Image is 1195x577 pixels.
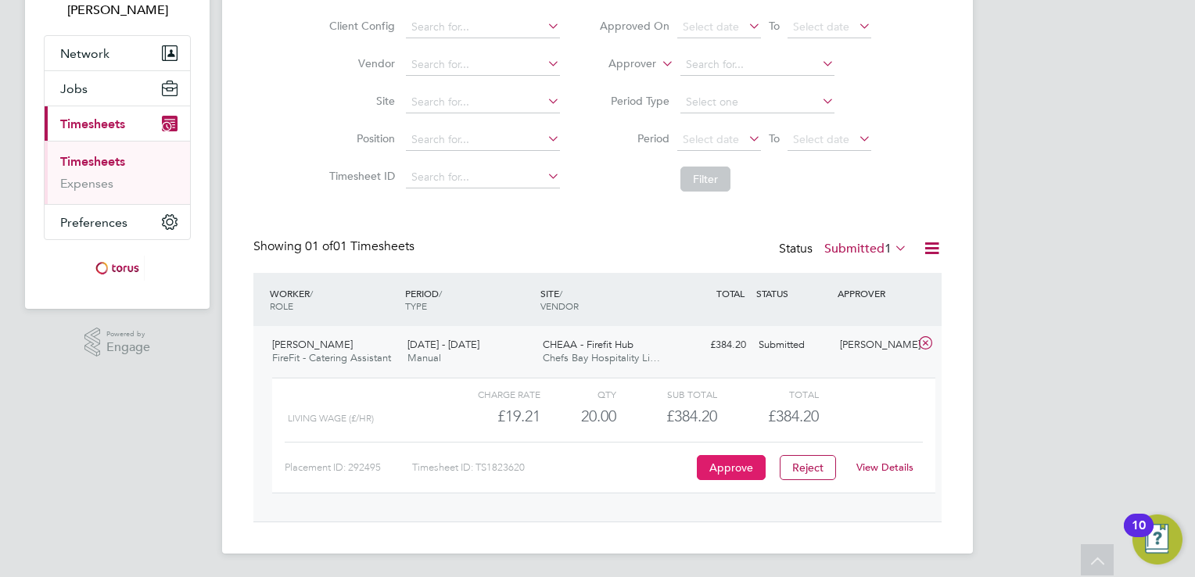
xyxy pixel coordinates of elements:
[60,154,125,169] a: Timesheets
[559,287,562,299] span: /
[764,16,784,36] span: To
[45,36,190,70] button: Network
[90,256,145,281] img: torus-logo-retina.png
[45,205,190,239] button: Preferences
[834,332,915,358] div: [PERSON_NAME]
[406,91,560,113] input: Search for...
[680,167,730,192] button: Filter
[325,169,395,183] label: Timesheet ID
[671,332,752,358] div: £384.20
[406,54,560,76] input: Search for...
[599,19,669,33] label: Approved On
[270,299,293,312] span: ROLE
[680,91,834,113] input: Select one
[45,106,190,141] button: Timesheets
[407,338,479,351] span: [DATE] - [DATE]
[401,279,536,320] div: PERIOD
[310,287,313,299] span: /
[856,461,913,474] a: View Details
[599,94,669,108] label: Period Type
[407,351,441,364] span: Manual
[793,20,849,34] span: Select date
[834,279,915,307] div: APPROVER
[60,215,127,230] span: Preferences
[288,413,374,424] span: Living Wage (£/HR)
[305,238,333,254] span: 01 of
[885,241,892,256] span: 1
[305,238,414,254] span: 01 Timesheets
[325,131,395,145] label: Position
[272,351,391,364] span: FireFit - Catering Assistant
[616,403,717,429] div: £384.20
[697,455,766,480] button: Approve
[1132,525,1146,546] div: 10
[44,256,191,281] a: Go to home page
[752,332,834,358] div: Submitted
[540,385,616,403] div: QTY
[106,341,150,354] span: Engage
[325,19,395,33] label: Client Config
[440,403,540,429] div: £19.21
[764,128,784,149] span: To
[717,385,818,403] div: Total
[536,279,672,320] div: SITE
[253,238,418,255] div: Showing
[272,338,353,351] span: [PERSON_NAME]
[586,56,656,72] label: Approver
[60,176,113,191] a: Expenses
[768,407,819,425] span: £384.20
[439,287,442,299] span: /
[285,455,412,480] div: Placement ID: 292495
[44,1,191,20] span: Iolanda Davies
[680,54,834,76] input: Search for...
[440,385,540,403] div: Charge rate
[60,116,125,131] span: Timesheets
[683,132,739,146] span: Select date
[266,279,401,320] div: WORKER
[405,299,427,312] span: TYPE
[599,131,669,145] label: Period
[683,20,739,34] span: Select date
[84,328,151,357] a: Powered byEngage
[406,129,560,151] input: Search for...
[1132,514,1182,564] button: Open Resource Center, 10 new notifications
[412,455,693,480] div: Timesheet ID: TS1823620
[543,338,633,351] span: CHEAA - Firefit Hub
[406,16,560,38] input: Search for...
[780,455,836,480] button: Reject
[616,385,717,403] div: Sub Total
[106,328,150,341] span: Powered by
[716,287,745,299] span: TOTAL
[779,238,910,260] div: Status
[543,351,660,364] span: Chefs Bay Hospitality Li…
[325,94,395,108] label: Site
[45,71,190,106] button: Jobs
[752,279,834,307] div: STATUS
[793,132,849,146] span: Select date
[406,167,560,188] input: Search for...
[60,46,109,61] span: Network
[60,81,88,96] span: Jobs
[45,141,190,204] div: Timesheets
[325,56,395,70] label: Vendor
[540,299,579,312] span: VENDOR
[540,403,616,429] div: 20.00
[824,241,907,256] label: Submitted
